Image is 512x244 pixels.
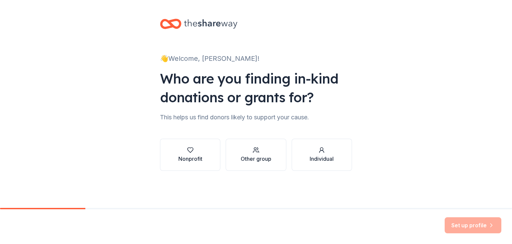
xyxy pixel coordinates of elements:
[160,53,352,64] div: 👋 Welcome, [PERSON_NAME]!
[310,155,334,163] div: Individual
[178,155,202,163] div: Nonprofit
[160,112,352,123] div: This helps us find donors likely to support your cause.
[160,139,220,171] button: Nonprofit
[241,155,271,163] div: Other group
[292,139,352,171] button: Individual
[160,69,352,107] div: Who are you finding in-kind donations or grants for?
[226,139,286,171] button: Other group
